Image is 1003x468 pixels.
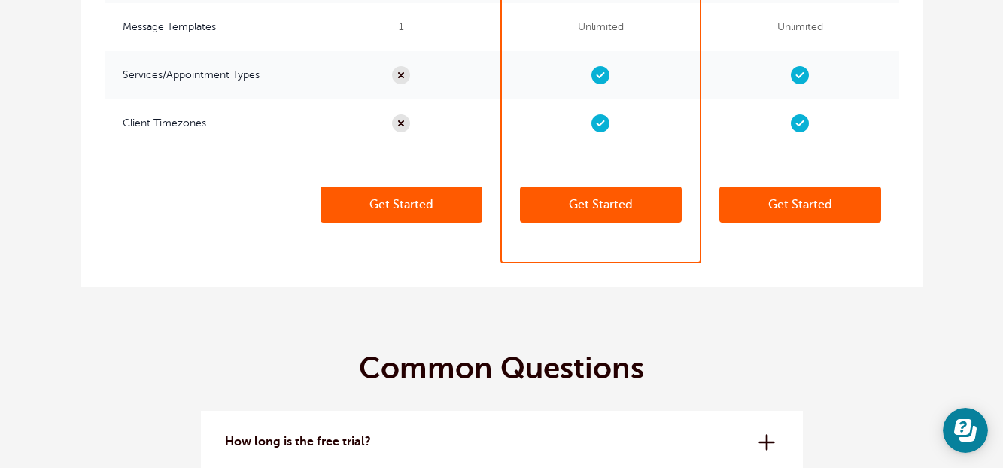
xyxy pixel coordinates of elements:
[105,51,302,99] span: Services/Appointment Types
[719,187,881,223] a: Get Started
[225,435,747,449] p: How long is the free trial?
[201,351,803,387] h2: Common Questions
[321,187,482,223] a: Get Started
[302,3,500,51] span: 1
[105,3,302,51] span: Message Templates
[701,3,899,51] span: Unlimited
[520,187,682,223] a: Get Started
[943,408,988,453] iframe: Resource center
[105,99,302,147] span: Client Timezones
[502,3,700,51] span: Unlimited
